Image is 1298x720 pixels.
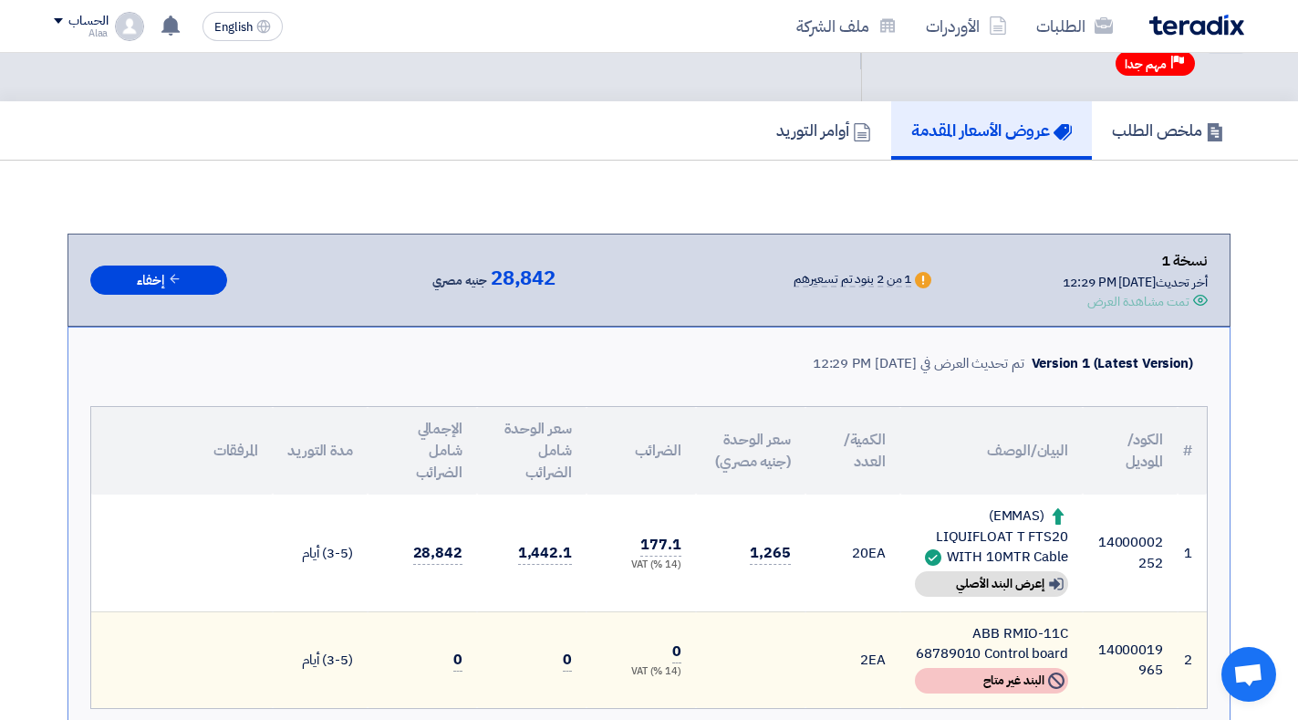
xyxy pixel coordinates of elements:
[813,353,1024,374] div: تم تحديث العرض في [DATE] 12:29 PM
[563,649,572,672] span: 0
[915,623,1068,664] div: ABB RMIO-11C 68789010 Control board
[891,101,1092,160] a: عروض الأسعار المقدمة
[1112,120,1224,141] h5: ملخص الطلب
[1087,292,1189,311] div: تمت مشاهدة العرض
[1125,56,1167,73] span: مهم جدا
[805,407,900,495] th: الكمية/العدد
[54,28,108,38] div: Alaa
[1063,273,1208,292] div: أخر تحديث [DATE] 12:29 PM
[453,649,462,672] span: 0
[91,407,273,495] th: المرفقات
[273,407,368,495] th: مدة التوريد
[1178,407,1207,495] th: #
[1178,611,1207,708] td: 2
[1063,249,1208,273] div: نسخة 1
[1221,647,1276,702] div: Open chat
[518,542,572,565] span: 1,442.1
[776,120,871,141] h5: أوامر التوريد
[491,267,556,289] span: 28,842
[756,101,891,160] a: أوامر التوريد
[911,120,1072,141] h5: عروض الأسعار المقدمة
[1083,495,1178,611] td: 14000002252
[900,407,1083,495] th: البيان/الوصف
[915,668,1068,694] div: البند غير متاح
[696,407,805,495] th: سعر الوحدة (جنيه مصري)
[368,407,477,495] th: الإجمالي شامل الضرائب
[90,266,227,296] button: إخفاء
[1083,611,1178,708] td: 14000019965
[1083,407,1178,495] th: الكود/الموديل
[1032,353,1193,374] div: Version 1 (Latest Version)
[214,21,253,34] span: English
[273,611,368,708] td: (3-5) أيام
[587,407,696,495] th: الضرائب
[640,534,681,557] span: 177.1
[115,12,144,41] img: profile_test.png
[432,270,487,292] span: جنيه مصري
[672,641,681,663] span: 0
[68,14,108,29] div: الحساب
[852,543,868,563] span: 20
[860,650,868,670] span: 2
[1022,5,1127,47] a: الطلبات
[911,5,1022,47] a: الأوردرات
[915,571,1068,597] div: إعرض البند الأصلي
[782,5,911,47] a: ملف الشركة
[413,542,462,565] span: 28,842
[794,273,911,287] div: 1 من 2 بنود تم تسعيرهم
[273,495,368,611] td: (3-5) أيام
[1092,101,1244,160] a: ملخص الطلب
[805,495,900,611] td: EA
[477,407,587,495] th: سعر الوحدة شامل الضرائب
[202,12,283,41] button: English
[915,506,1068,568] div: (EMMAS) LIQUIFLOAT T FTS20 WITH 10MTR Cable
[601,558,681,573] div: (14 %) VAT
[750,542,791,565] span: 1,265
[1178,495,1207,611] td: 1
[805,611,900,708] td: EA
[1149,15,1244,36] img: Teradix logo
[601,664,681,680] div: (14 %) VAT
